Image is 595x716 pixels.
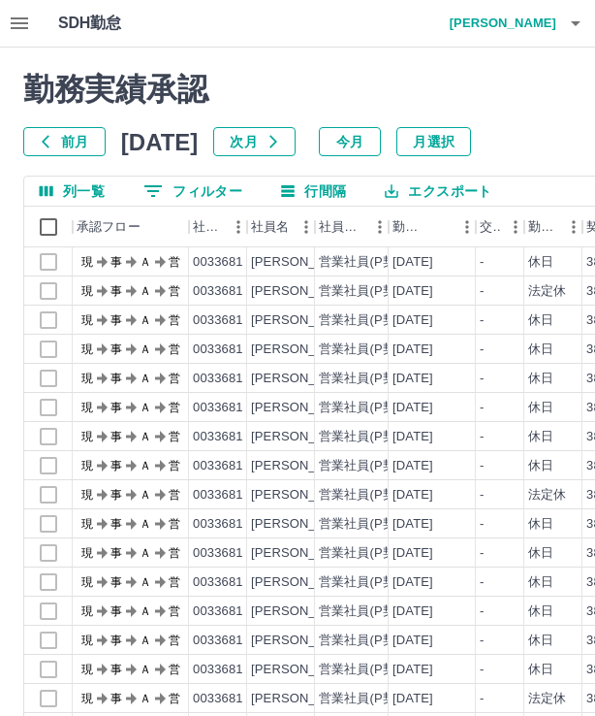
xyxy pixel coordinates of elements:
text: 事 [110,663,122,676]
div: 営業社員(P契約) [319,632,413,650]
div: 0033681 [193,399,243,417]
text: Ａ [140,663,151,676]
button: メニュー [224,212,253,242]
div: 休日 [528,253,553,272]
text: 事 [110,634,122,647]
div: 法定休 [528,486,566,504]
div: - [480,661,484,679]
div: [DATE] [392,573,433,592]
div: 休日 [528,632,553,650]
div: [DATE] [392,515,433,534]
text: Ａ [140,284,151,298]
div: 勤務区分 [524,207,582,247]
div: [PERSON_NAME] [251,457,357,475]
text: 現 [81,430,93,443]
div: [DATE] [392,544,433,563]
div: - [480,282,484,301]
div: - [480,544,484,563]
text: Ａ [140,488,151,502]
div: - [480,370,484,388]
text: 事 [110,372,122,385]
div: [PERSON_NAME] [251,399,357,417]
text: Ａ [140,575,151,589]
text: 事 [110,313,122,327]
div: - [480,311,484,330]
text: 事 [110,284,122,298]
div: [PERSON_NAME] [251,602,357,621]
text: 営 [169,634,180,647]
text: 現 [81,342,93,356]
div: 社員区分 [319,207,365,247]
div: 営業社員(P契約) [319,661,413,679]
text: 営 [169,604,180,618]
div: 0033681 [193,311,243,330]
div: - [480,428,484,446]
div: 0033681 [193,690,243,708]
div: 0033681 [193,282,243,301]
div: 0033681 [193,486,243,504]
text: Ａ [140,372,151,385]
text: 現 [81,255,93,269]
div: 法定休 [528,282,566,301]
text: Ａ [140,401,151,414]
div: 勤務日 [392,207,425,247]
text: 営 [169,313,180,327]
div: - [480,486,484,504]
text: 営 [169,575,180,589]
text: 営 [169,459,180,472]
div: 交通費 [476,207,524,247]
div: 営業社員(P契約) [319,370,413,388]
div: 勤務区分 [528,207,559,247]
div: [PERSON_NAME] [251,253,357,272]
div: 休日 [528,661,553,679]
div: - [480,573,484,592]
div: 営業社員(P契約) [319,515,413,534]
div: 営業社員(P契約) [319,602,413,621]
div: 0033681 [193,370,243,388]
button: メニュー [453,212,482,242]
div: 0033681 [193,515,243,534]
div: 営業社員(P契約) [319,282,413,301]
div: 休日 [528,544,553,563]
button: 列選択 [24,177,120,206]
div: - [480,341,484,359]
div: [DATE] [392,341,433,359]
button: エクスポート [369,177,507,206]
text: Ａ [140,634,151,647]
text: Ａ [140,430,151,443]
div: 0033681 [193,544,243,563]
text: 事 [110,255,122,269]
div: - [480,632,484,650]
text: 営 [169,546,180,560]
div: 0033681 [193,428,243,446]
div: 休日 [528,602,553,621]
button: 行間隔 [266,177,361,206]
div: 休日 [528,311,553,330]
text: 事 [110,546,122,560]
div: [DATE] [392,282,433,301]
text: Ａ [140,546,151,560]
div: [PERSON_NAME] [251,428,357,446]
text: 事 [110,430,122,443]
text: Ａ [140,313,151,327]
text: 現 [81,546,93,560]
div: 休日 [528,341,553,359]
text: 現 [81,313,93,327]
text: 事 [110,342,122,356]
div: [PERSON_NAME] [251,573,357,592]
div: 社員番号 [193,207,224,247]
text: Ａ [140,604,151,618]
div: 勤務日 [389,207,476,247]
text: 現 [81,372,93,385]
text: 営 [169,372,180,385]
div: 法定休 [528,690,566,708]
div: 社員名 [247,207,315,247]
div: [PERSON_NAME] [251,690,357,708]
text: 営 [169,284,180,298]
div: 営業社員(P契約) [319,544,413,563]
div: [PERSON_NAME] [251,370,357,388]
div: [DATE] [392,457,433,475]
div: 営業社員(P契約) [319,457,413,475]
text: 営 [169,255,180,269]
div: 営業社員(P契約) [319,253,413,272]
